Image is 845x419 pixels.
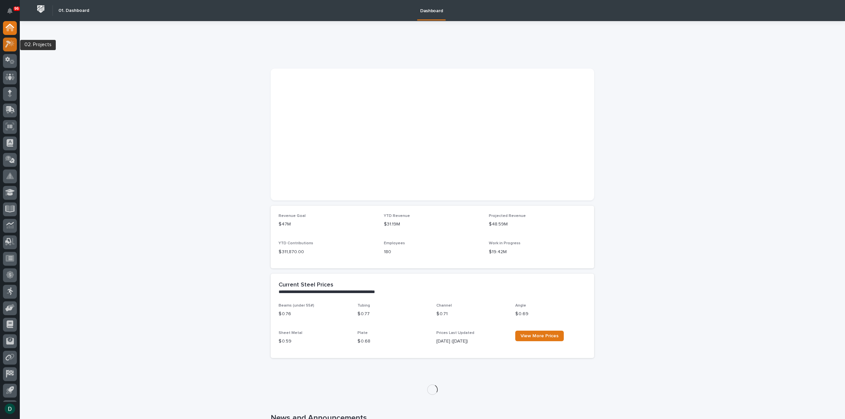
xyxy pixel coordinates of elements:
[436,304,452,308] span: Channel
[515,311,586,317] p: $ 0.69
[279,249,376,255] p: $ 311,870.00
[357,338,428,345] p: $ 0.68
[436,331,474,335] span: Prices Last Updated
[357,331,368,335] span: Plate
[279,214,306,218] span: Revenue Goal
[489,241,521,245] span: Work in Progress
[384,221,481,228] p: $31.19M
[279,311,350,317] p: $ 0.76
[35,3,47,15] img: Workspace Logo
[15,6,19,11] p: 96
[3,4,17,18] button: Notifications
[384,214,410,218] span: YTD Revenue
[357,311,428,317] p: $ 0.77
[489,249,586,255] p: $19.42M
[58,8,89,14] h2: 01. Dashboard
[279,338,350,345] p: $ 0.59
[489,214,526,218] span: Projected Revenue
[279,282,333,289] h2: Current Steel Prices
[436,311,507,317] p: $ 0.71
[384,249,481,255] p: 180
[384,241,405,245] span: Employees
[279,221,376,228] p: $47M
[279,304,314,308] span: Beams (under 55#)
[357,304,370,308] span: Tubing
[521,334,558,338] span: View More Prices
[515,304,526,308] span: Angle
[3,402,17,416] button: users-avatar
[489,221,586,228] p: $48.59M
[8,8,17,18] div: Notifications96
[279,331,302,335] span: Sheet Metal
[515,331,564,341] a: View More Prices
[436,338,507,345] p: [DATE] ([DATE])
[279,241,313,245] span: YTD Contributions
